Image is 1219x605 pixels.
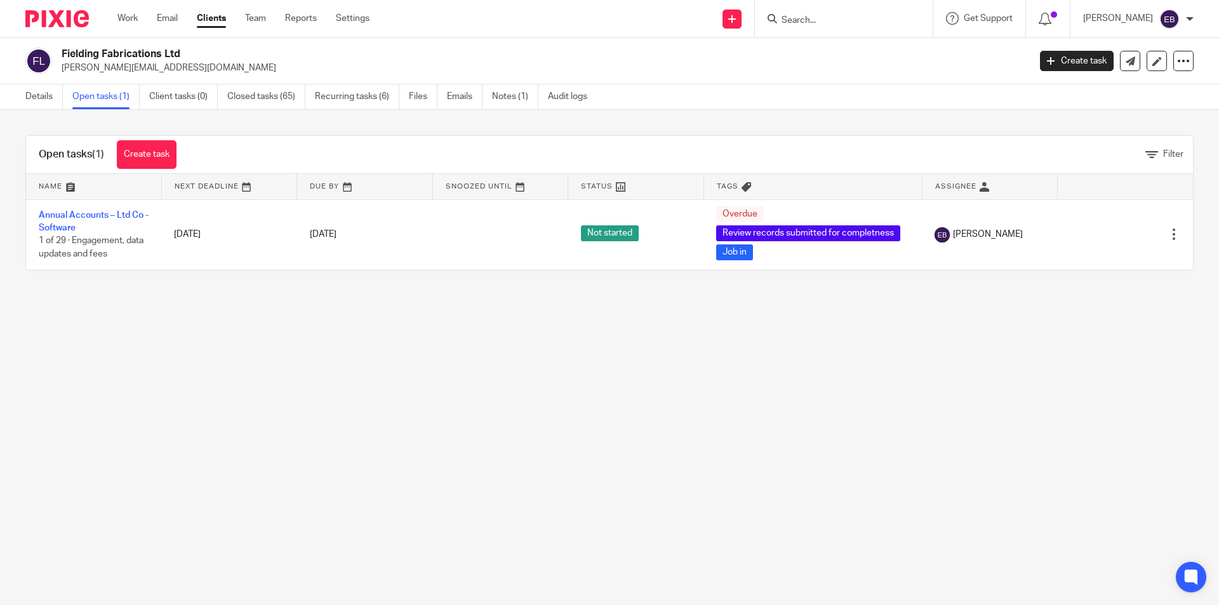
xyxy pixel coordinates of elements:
img: svg%3E [1159,9,1180,29]
span: Tags [717,183,738,190]
p: [PERSON_NAME][EMAIL_ADDRESS][DOMAIN_NAME] [62,62,1021,74]
a: Open tasks (1) [72,84,140,109]
a: Details [25,84,63,109]
a: Email [157,12,178,25]
img: svg%3E [935,227,950,243]
span: Get Support [964,14,1013,23]
a: Create task [117,140,177,169]
span: Filter [1163,150,1183,159]
span: (1) [92,149,104,159]
img: svg%3E [25,48,52,74]
a: Settings [336,12,370,25]
a: Emails [447,84,483,109]
span: Not started [581,225,639,241]
a: Audit logs [548,84,597,109]
span: [PERSON_NAME] [953,228,1023,241]
p: [PERSON_NAME] [1083,12,1153,25]
a: Create task [1040,51,1114,71]
a: Clients [197,12,226,25]
img: Pixie [25,10,89,27]
a: Client tasks (0) [149,84,218,109]
span: Overdue [716,206,764,222]
span: 1 of 29 · Engagement, data updates and fees [39,237,143,259]
a: Closed tasks (65) [227,84,305,109]
span: [DATE] [310,230,336,239]
a: Reports [285,12,317,25]
span: Snoozed Until [446,183,512,190]
h2: Fielding Fabrications Ltd [62,48,829,61]
a: Notes (1) [492,84,538,109]
h1: Open tasks [39,148,104,161]
a: Work [117,12,138,25]
span: Review records submitted for completness [716,225,900,241]
a: Team [245,12,266,25]
span: Job in [716,244,753,260]
a: Recurring tasks (6) [315,84,399,109]
td: [DATE] [161,199,296,270]
span: Status [581,183,613,190]
a: Annual Accounts – Ltd Co - Software [39,211,149,232]
input: Search [780,15,895,27]
a: Files [409,84,437,109]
